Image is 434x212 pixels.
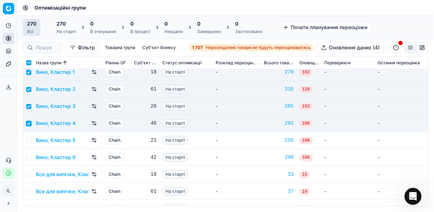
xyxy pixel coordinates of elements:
[27,29,36,34] div: Всі
[405,188,422,205] iframe: Intercom live chat
[105,170,124,179] span: Chain
[134,188,157,195] div: 61
[105,187,124,196] span: Chain
[264,171,294,178] div: 33
[36,137,75,144] a: Вино, Кластер 5
[11,158,17,163] button: Вибір емодзі
[6,106,136,130] div: Ivanna каже…
[140,43,179,52] button: Суб'єкт бізнесу
[6,64,136,106] div: Mariia каже…
[197,20,200,27] span: 0
[264,137,294,144] a: 256
[162,68,188,76] span: На старті
[375,64,428,81] td: -
[102,43,138,52] button: Товарна група
[162,85,188,93] span: На старті
[6,25,52,40] div: Доброго дня!
[264,205,294,212] a: 36
[105,85,124,93] span: Chain
[36,120,76,127] a: Вино, Кластер 4
[122,155,133,166] button: Надіслати повідомлення…
[375,183,428,200] td: -
[34,9,56,16] p: У мережі
[378,60,420,66] span: Остання переоцінка
[164,20,168,27] span: 0
[264,60,294,66] span: Всього товарів
[216,60,258,66] span: Розклад переоцінювання
[213,149,261,166] td: -
[264,188,294,195] a: 37
[164,29,183,34] div: Невдало
[375,132,428,149] td: -
[105,153,124,162] span: Chain
[134,120,157,127] div: 46
[162,187,188,196] span: На старті
[36,60,61,66] span: Назва групи
[213,166,261,183] td: -
[11,45,111,59] div: Платформа в процесі підготовки. Повідомимо, як тільки буде готова.
[235,20,238,27] span: 0
[36,86,76,93] a: Вино, Кластер 2
[189,44,314,51] a: 1 707Нерозподілені товари не будуть переоцінюватись
[375,98,428,115] td: -
[34,158,39,163] button: Завантажити вкладений файл
[134,60,157,66] span: Суб'єкт бізнесу
[299,154,313,161] span: 106
[299,188,310,195] span: 16
[162,153,188,162] span: На старті
[375,149,428,166] td: -
[90,29,116,34] div: В очікуванні
[162,102,188,110] span: На старті
[316,42,384,53] button: Оновлення даних (4)
[213,115,261,132] td: -
[105,60,126,66] span: Рівень OГ
[36,171,88,178] a: Все для випічки, Кластер 1
[134,137,157,144] div: 21
[6,40,116,63] div: Платформа в процесі підготовки. Повідомимо, як тільки буде готова.
[125,3,137,16] div: Закрити
[299,86,313,93] span: 120
[324,60,351,66] span: Перевіряючі
[114,110,131,117] div: Дякую
[5,3,18,16] button: go back
[213,64,261,81] td: -
[34,4,52,9] h1: Mariia
[36,205,88,212] a: Все для випічки, Кластер 3
[162,60,202,66] span: Статус оптимізації
[20,4,32,15] img: Profile image for Mariia
[375,81,428,98] td: -
[36,154,76,161] a: Вино, Кластер 6
[130,20,134,27] span: 0
[162,119,188,127] span: На старті
[56,20,66,27] span: 270
[162,136,188,145] span: На старті
[264,103,294,110] div: 285
[130,29,150,34] div: В процесі
[375,115,428,132] td: -
[197,29,221,34] div: Завершено
[36,69,75,76] a: Вино, Кластер 1
[264,120,294,127] a: 292
[105,102,124,110] span: Chain
[321,81,375,98] td: -
[375,166,428,183] td: -
[264,69,294,76] div: 270
[56,29,76,34] div: На старті
[264,86,294,93] a: 316
[299,171,310,178] span: 15
[90,20,93,27] span: 0
[213,81,261,98] td: -
[36,103,76,110] a: Вино, Кластер 3
[6,143,136,155] textarea: Повідомлення...
[34,4,86,11] span: Оптимізаційні групи
[299,120,313,127] span: 108
[11,94,53,99] div: Mariia • 7 хв. тому
[299,60,319,66] span: Оповіщення
[22,158,28,163] button: вибір GIF-файлів
[299,103,313,110] span: 103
